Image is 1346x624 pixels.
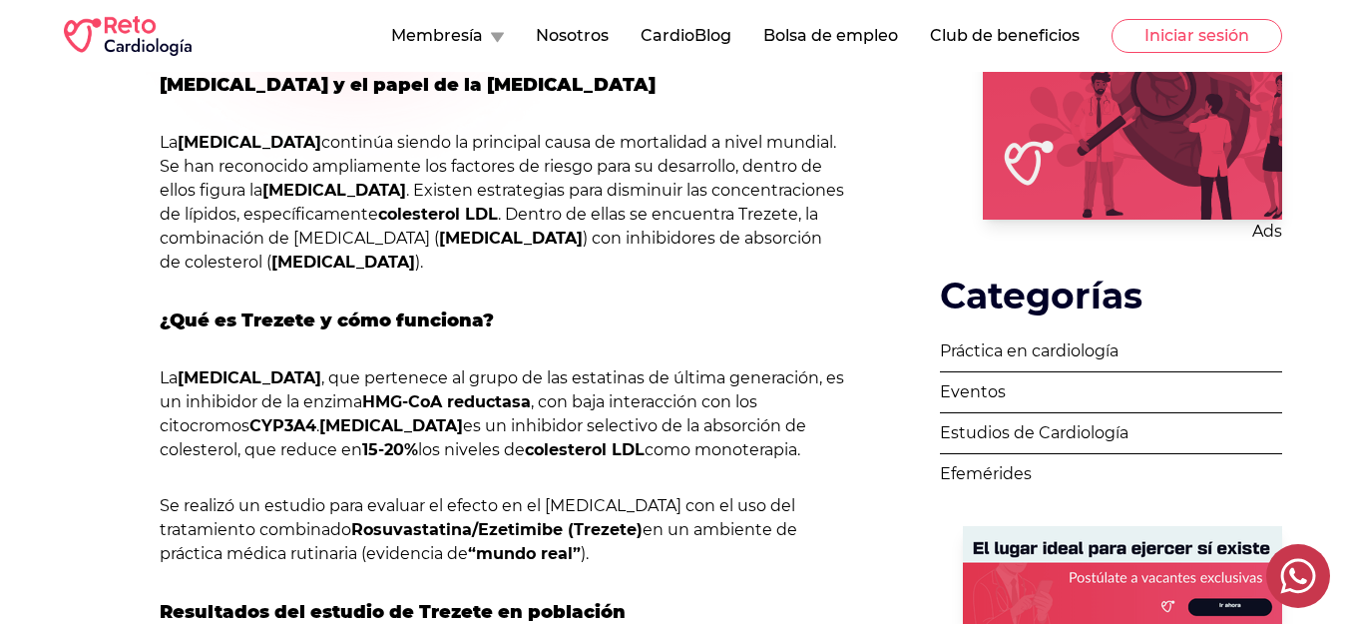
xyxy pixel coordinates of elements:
button: Bolsa de empleo [763,24,898,48]
strong: [MEDICAL_DATA] [439,229,583,248]
a: Práctica en cardiología [940,331,1282,372]
strong: “mundo real” [468,544,581,563]
strong: [MEDICAL_DATA] [271,253,415,272]
strong: [MEDICAL_DATA] [178,368,321,387]
strong: HMG-CoA reductasa [362,392,531,411]
img: RETO Cardio Logo [64,16,192,56]
strong: ¿Qué es Trezete y cómo funciona? [160,310,494,331]
h2: Categorías [940,276,1282,315]
strong: [MEDICAL_DATA] y el papel de la [MEDICAL_DATA] [160,74,656,96]
strong: [MEDICAL_DATA] [319,416,463,435]
strong: [MEDICAL_DATA] [262,181,406,200]
strong: colesterol LDL [525,440,645,459]
strong: [MEDICAL_DATA] [178,133,321,152]
a: Efemérides [940,454,1282,494]
button: Nosotros [536,24,609,48]
strong: 15-20% [362,440,418,459]
button: CardioBlog [641,24,731,48]
p: Se realizó un estudio para evaluar el efecto en el [MEDICAL_DATA] con el uso del tratamiento comb... [160,494,844,566]
p: Ads [983,220,1282,244]
button: Club de beneficios [930,24,1080,48]
strong: colesterol LDL [378,205,498,224]
p: La continúa siendo la principal causa de mortalidad a nivel mundial. Se han reconocido ampliament... [160,131,844,275]
strong: CYP3A4 [249,416,316,435]
a: Estudios de Cardiología [940,413,1282,454]
a: Eventos [940,372,1282,413]
button: Iniciar sesión [1112,19,1282,53]
button: Membresía [391,24,504,48]
strong: Rosuvastatina/Ezetimibe (Trezete) [351,520,643,539]
p: La , que pertenece al grupo de las estatinas de última generación, es un inhibidor de la enzima ,... [160,366,844,462]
